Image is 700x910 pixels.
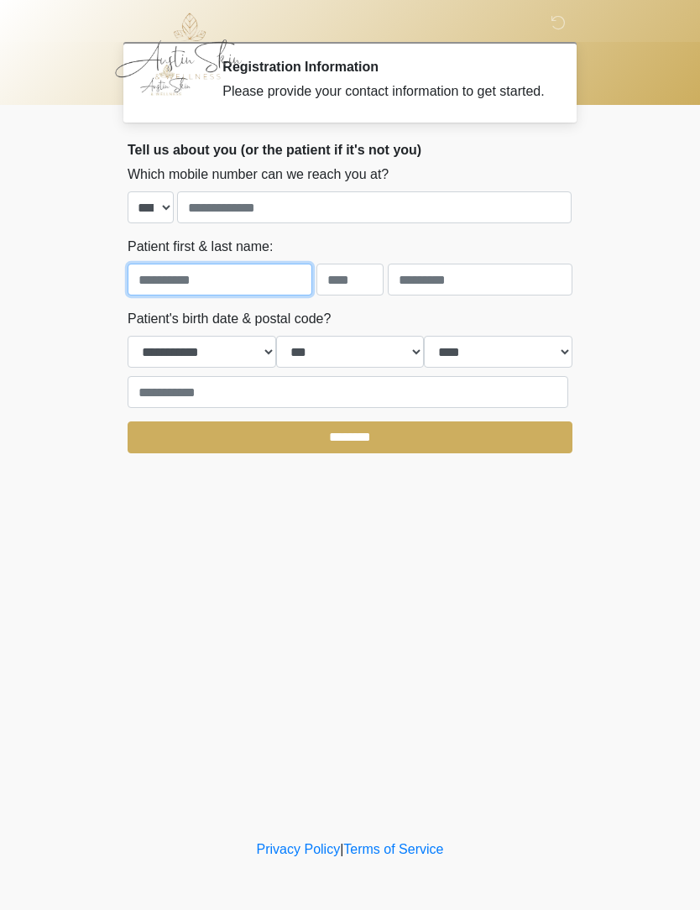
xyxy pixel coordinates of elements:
a: Terms of Service [343,842,443,856]
h2: Tell us about you (or the patient if it's not you) [128,142,572,158]
label: Patient's birth date & postal code? [128,309,331,329]
label: Patient first & last name: [128,237,273,257]
a: | [340,842,343,856]
img: Austin Skin & Wellness Logo [111,13,259,80]
a: Privacy Policy [257,842,341,856]
label: Which mobile number can we reach you at? [128,165,389,185]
